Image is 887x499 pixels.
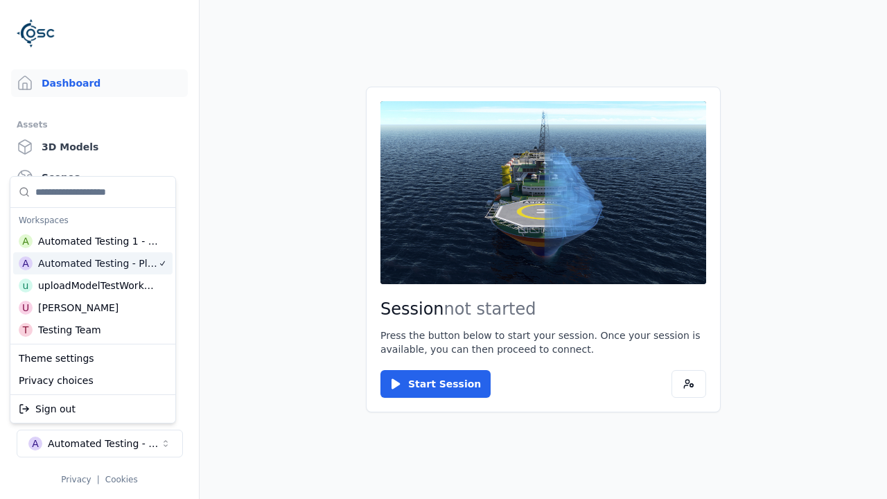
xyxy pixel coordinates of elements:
div: Privacy choices [13,369,173,392]
div: Testing Team [38,323,101,337]
div: A [19,256,33,270]
div: A [19,234,33,248]
div: Sign out [13,398,173,420]
div: Suggestions [10,344,175,394]
div: Theme settings [13,347,173,369]
div: [PERSON_NAME] [38,301,118,315]
div: Workspaces [13,211,173,230]
div: Suggestions [10,177,175,344]
div: Suggestions [10,395,175,423]
div: uploadModelTestWorkspace [38,279,157,292]
div: u [19,279,33,292]
div: Automated Testing - Playwright [38,256,158,270]
div: U [19,301,33,315]
div: Automated Testing 1 - Playwright [38,234,159,248]
div: T [19,323,33,337]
